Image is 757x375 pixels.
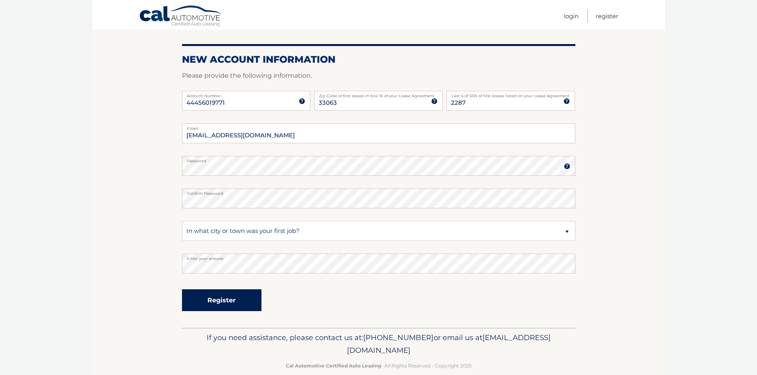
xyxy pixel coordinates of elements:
img: tooltip.svg [564,163,570,169]
span: [PHONE_NUMBER] [363,333,434,342]
input: Email [182,123,575,143]
input: Account Number [182,91,310,111]
label: Confirm Password [182,188,575,195]
img: tooltip.svg [563,98,570,104]
h2: New Account Information [182,54,575,65]
strong: Cal Automotive Certified Auto Leasing [286,363,381,369]
a: Cal Automotive [139,5,223,28]
label: Account Number [182,91,310,97]
img: tooltip.svg [299,98,305,104]
label: Password [182,156,575,162]
p: - All Rights Reserved - Copyright 2025 [187,362,570,370]
p: If you need assistance, please contact us at: or email us at [187,331,570,357]
label: Email [182,123,575,130]
button: Register [182,289,261,311]
a: Login [564,10,579,23]
p: Please provide the following information. [182,70,575,81]
label: Last 4 of SSN of first lessee listed on your Lease Agreement [447,91,575,97]
a: Register [596,10,618,23]
input: SSN or EIN (last 4 digits only) [447,91,575,111]
img: tooltip.svg [431,98,438,104]
span: [EMAIL_ADDRESS][DOMAIN_NAME] [347,333,551,355]
label: Enter your answer [182,254,575,260]
input: Zip Code [314,91,443,111]
label: Zip Code of first lessee in box 1b of your Lease Agreement [314,91,443,97]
